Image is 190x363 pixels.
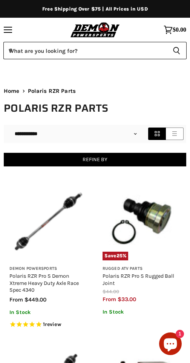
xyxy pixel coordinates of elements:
a: Polaris RZR Pro S Rugged Ball JointSave25% [103,182,181,260]
h1: Polaris RZR Parts [4,102,186,115]
img: Demon Powersports [69,21,121,38]
button: Refine By [4,153,186,166]
p: In Stock [103,309,181,315]
button: list view [166,128,184,140]
a: Home [4,88,20,94]
span: 1 reviews [43,321,61,328]
a: $0.00 [160,22,190,38]
nav: Breadcrumbs [4,88,186,94]
span: from [103,296,116,303]
span: $44.00 [103,289,119,294]
input: When autocomplete results are available use up and down arrows to review and enter to select [3,42,167,59]
span: Save % [103,252,128,260]
span: $0.00 [173,26,186,33]
button: grid view [148,128,166,140]
nav: Collection utilities [4,125,186,143]
inbox-online-store-chat: Shopify online store chat [157,332,184,357]
span: 25 [116,253,123,258]
p: In Stock [9,309,87,315]
a: Polaris RZR Pro S Rugged Ball Joint [103,273,174,286]
span: Polaris RZR Parts [28,88,76,94]
a: Polaris RZR Pro S Demon Xtreme Heavy Duty Axle Race Spec 4340 [9,273,79,293]
img: Polaris RZR Pro S Rugged Ball Joint [103,182,181,260]
button: Search [167,42,187,59]
span: review [45,321,61,328]
span: $33.00 [118,296,136,303]
img: Polaris RZR Pro S Demon Xtreme Heavy Duty Axle Race Spec 4340 [9,182,87,260]
span: $449.00 [25,296,46,303]
h3: Rugged ATV Parts [103,266,181,272]
form: Product [3,42,187,59]
h3: Demon Powersports [9,266,87,272]
span: Rated 5.0 out of 5 stars 1 reviews [9,321,87,329]
span: from [9,296,23,303]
